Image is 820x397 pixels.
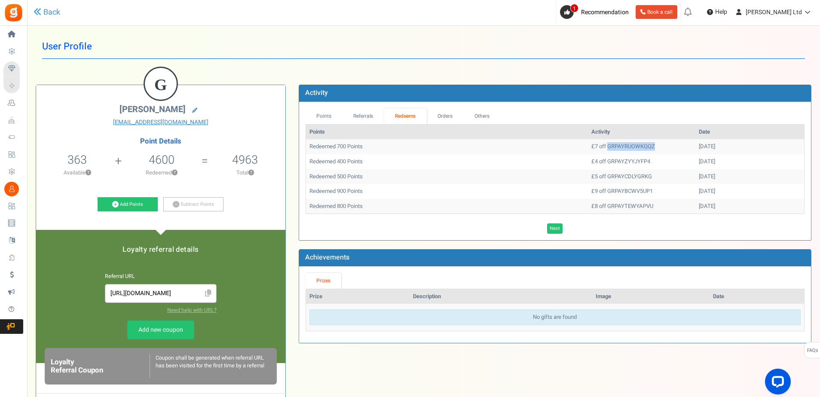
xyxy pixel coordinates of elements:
td: [DATE] [695,139,804,154]
a: Next [547,223,563,234]
b: Achievements [305,252,349,263]
button: ? [172,170,177,176]
h5: 4600 [149,153,174,166]
td: Redeemed 800 Points [306,199,588,214]
td: Redeemed 700 Points [306,139,588,154]
td: £5 off GRPAYCDLYGRKG [588,169,695,184]
a: Prizes [306,273,342,289]
td: [DATE] [695,154,804,169]
td: Redeemed 400 Points [306,154,588,169]
a: Subtract Points [163,197,223,212]
button: ? [86,170,91,176]
a: Redeems [384,108,427,124]
td: Redeemed 900 Points [306,184,588,199]
img: Gratisfaction [4,3,23,22]
th: Image [592,289,710,304]
td: £8 off GRPAYTEWYAPVU [588,199,695,214]
button: ? [248,170,254,176]
td: [DATE] [695,169,804,184]
p: Available [40,169,114,177]
span: [PERSON_NAME] [119,103,186,116]
p: Redeemed [122,169,200,177]
th: Points [306,125,588,140]
a: Need help with URL? [167,306,217,314]
th: Activity [588,125,695,140]
h1: User Profile [42,34,805,59]
td: [DATE] [695,199,804,214]
a: Referrals [342,108,384,124]
th: Description [410,289,592,304]
span: 363 [67,151,87,168]
div: Coupon shall be generated when referral URL has been visited for the first time by a referral [150,354,270,379]
p: Total [209,169,281,177]
th: Date [710,289,804,304]
a: [EMAIL_ADDRESS][DOMAIN_NAME] [43,118,279,127]
h6: Loyalty Referral Coupon [51,358,150,374]
span: [PERSON_NAME] Ltd [746,8,802,17]
a: Add Points [98,197,158,212]
td: £4 off GRPAYZYYJYFP4 [588,154,695,169]
b: Activity [305,88,328,98]
h6: Referral URL [105,274,217,280]
th: Prize [306,289,410,304]
a: Orders [427,108,464,124]
a: Add new coupon [127,321,194,339]
figcaption: G [145,68,177,101]
a: Book a call [636,5,677,19]
span: 1 [570,4,578,12]
span: Help [713,8,727,16]
a: Points [306,108,343,124]
a: Others [463,108,500,124]
th: Date [695,125,804,140]
h5: Loyalty referral details [45,246,277,253]
td: Redeemed 500 Points [306,169,588,184]
a: Help [704,5,731,19]
span: FAQs [807,342,818,359]
div: No gifts are found [309,309,801,325]
h4: Point Details [36,137,285,145]
td: [DATE] [695,184,804,199]
span: Click to Copy [202,286,215,301]
h5: 4963 [232,153,258,166]
a: 1 Recommendation [560,5,632,19]
span: Recommendation [581,8,629,17]
td: £9 off GRPAYBCWV5UP1 [588,184,695,199]
td: £7 off GRPAYRUOWKQQZ [588,139,695,154]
